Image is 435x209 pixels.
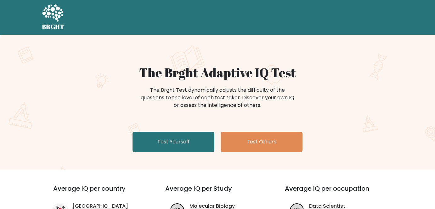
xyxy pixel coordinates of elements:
a: BRGHT [42,3,65,32]
h1: The Brght Adaptive IQ Test [64,65,371,80]
div: The Brght Test dynamically adjusts the difficulty of the questions to the level of each test take... [139,86,296,109]
h3: Average IQ per Study [165,185,270,200]
h5: BRGHT [42,23,65,31]
a: Test Yourself [133,132,214,152]
h3: Average IQ per country [53,185,143,200]
h3: Average IQ per occupation [285,185,389,200]
a: Test Others [221,132,302,152]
